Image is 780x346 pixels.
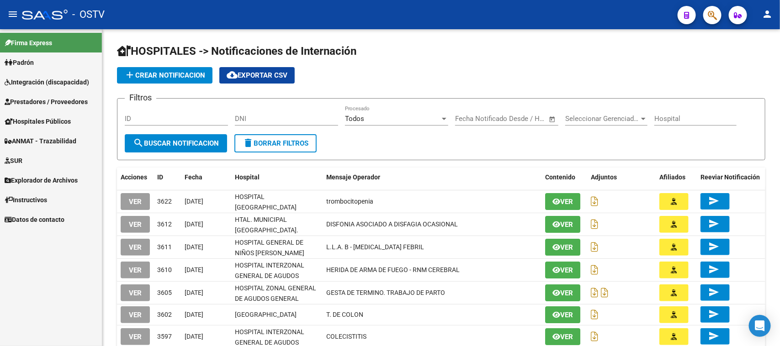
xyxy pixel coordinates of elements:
span: Prestadores / Proveedores [5,97,88,107]
button: Ver [545,328,580,345]
span: Ver [560,333,573,341]
button: Ver [545,284,580,301]
mat-icon: add [124,69,135,80]
button: VER [121,216,150,233]
span: Acciones [121,173,147,181]
datatable-header-cell: Hospital [231,168,323,187]
button: VER [121,306,150,323]
button: Ver [545,216,580,233]
datatable-header-cell: Reeviar Notificación [697,168,765,187]
button: Buscar Notificacion [125,134,227,152]
mat-icon: send [708,241,719,252]
mat-icon: send [708,218,719,229]
mat-icon: menu [7,9,18,20]
span: 3605 [157,289,172,296]
div: [DATE] [185,265,228,275]
mat-icon: cloud_download [227,69,238,80]
button: VER [121,239,150,256]
span: Afiliados [659,173,685,181]
span: Ver [560,289,573,297]
input: Start date [455,115,485,123]
datatable-header-cell: Acciones [117,168,154,187]
span: Datos de contacto [5,215,64,225]
button: Ver [545,193,580,210]
mat-icon: send [708,309,719,320]
input: End date [493,115,537,123]
mat-icon: send [708,287,719,298]
span: HOSPITAL GENERAL DE NIÑOS [PERSON_NAME] [235,239,304,257]
button: Ver [545,306,580,323]
div: [DATE] [185,242,228,252]
span: DISFONIA ASOCIADO A DISFAGIA OCASIONAL [326,220,458,228]
button: VER [121,328,150,345]
button: Ver [545,239,580,256]
span: Ver [560,266,573,274]
div: [DATE] [185,309,228,320]
mat-icon: delete [243,137,254,148]
span: VER [129,243,142,252]
span: HTAL. MUNICIPAL [GEOGRAPHIC_DATA]. [PERSON_NAME] [PERSON_NAME][GEOGRAPHIC_DATA] [235,216,298,265]
span: Todos [345,115,364,123]
span: Firma Express [5,38,52,48]
span: VER [129,266,142,274]
span: Explorador de Archivos [5,175,78,185]
span: Mensaje Operador [326,173,380,181]
span: HOSPITALES -> Notificaciones de Internación [117,45,356,58]
span: VER [129,220,142,229]
mat-icon: send [708,330,719,341]
span: 3612 [157,220,172,228]
datatable-header-cell: Mensaje Operador [323,168,541,187]
datatable-header-cell: Contenido [541,168,587,187]
span: trombocitopenia [326,198,373,205]
span: ID [157,173,163,181]
span: Instructivos [5,195,47,205]
button: VER [121,262,150,278]
span: Buscar Notificacion [133,139,219,147]
span: HOSPITAL [GEOGRAPHIC_DATA] [235,193,297,211]
datatable-header-cell: Adjuntos [587,168,656,187]
mat-icon: person [762,9,773,20]
span: Ver [560,243,573,252]
span: VER [129,311,142,319]
span: Ver [560,311,573,319]
button: VER [121,284,150,301]
button: Exportar CSV [219,67,295,84]
span: VER [129,198,142,206]
span: Reeviar Notificación [700,173,760,181]
span: VER [129,289,142,297]
button: Open calendar [547,114,558,125]
span: 3622 [157,198,172,205]
span: COLECISTITIS [326,333,366,340]
span: T. DE COLON [326,311,363,318]
span: 3597 [157,333,172,340]
span: 3602 [157,311,172,318]
span: Exportar CSV [227,71,287,79]
mat-icon: search [133,137,144,148]
span: Ver [560,198,573,206]
h3: Filtros [125,91,156,104]
span: 3611 [157,243,172,251]
span: L.L.A. B - NEUTROPENIA FEBRIL [326,243,424,251]
span: VER [129,333,142,341]
div: [DATE] [185,219,228,230]
span: HOSPITAL INTERZONAL GENERAL DE AGUDOS [PERSON_NAME] [235,262,304,290]
span: Padrón [5,58,34,68]
span: Integración (discapacidad) [5,77,89,87]
datatable-header-cell: ID [154,168,181,187]
span: Fecha [185,173,202,181]
span: Crear Notificacion [124,71,205,79]
datatable-header-cell: Afiliados [656,168,697,187]
span: ANMAT - Trazabilidad [5,136,76,146]
div: [DATE] [185,196,228,207]
span: HERIDA DE ARMA DE FUEGO - RNM CEREBRAL [326,266,460,273]
div: Open Intercom Messenger [749,315,771,337]
div: [DATE] [185,331,228,342]
span: Hospitales Públicos [5,116,71,126]
mat-icon: send [708,195,719,206]
span: Hospital [235,173,260,181]
button: Borrar Filtros [234,134,317,152]
span: Seleccionar Gerenciador [565,115,639,123]
mat-icon: send [708,264,719,275]
button: Ver [545,262,580,278]
button: Crear Notificacion [117,67,212,84]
